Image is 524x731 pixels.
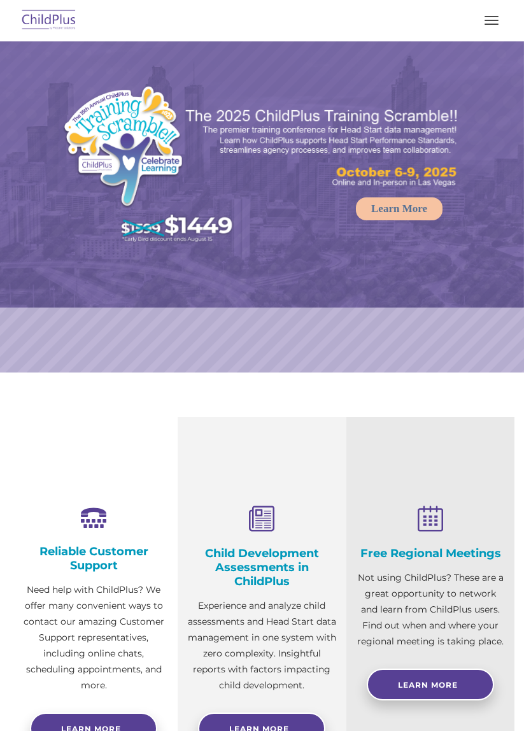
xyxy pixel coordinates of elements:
h4: Reliable Customer Support [19,544,168,572]
p: Not using ChildPlus? These are a great opportunity to network and learn from ChildPlus users. Fin... [356,570,505,649]
p: Experience and analyze child assessments and Head Start data management in one system with zero c... [187,598,336,693]
a: Learn More [356,197,443,220]
a: Learn More [367,669,494,700]
h4: Child Development Assessments in ChildPlus [187,546,336,588]
h4: Free Regional Meetings [356,546,505,560]
img: ChildPlus by Procare Solutions [19,6,79,36]
p: Need help with ChildPlus? We offer many convenient ways to contact our amazing Customer Support r... [19,582,168,693]
span: Learn More [398,680,458,690]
